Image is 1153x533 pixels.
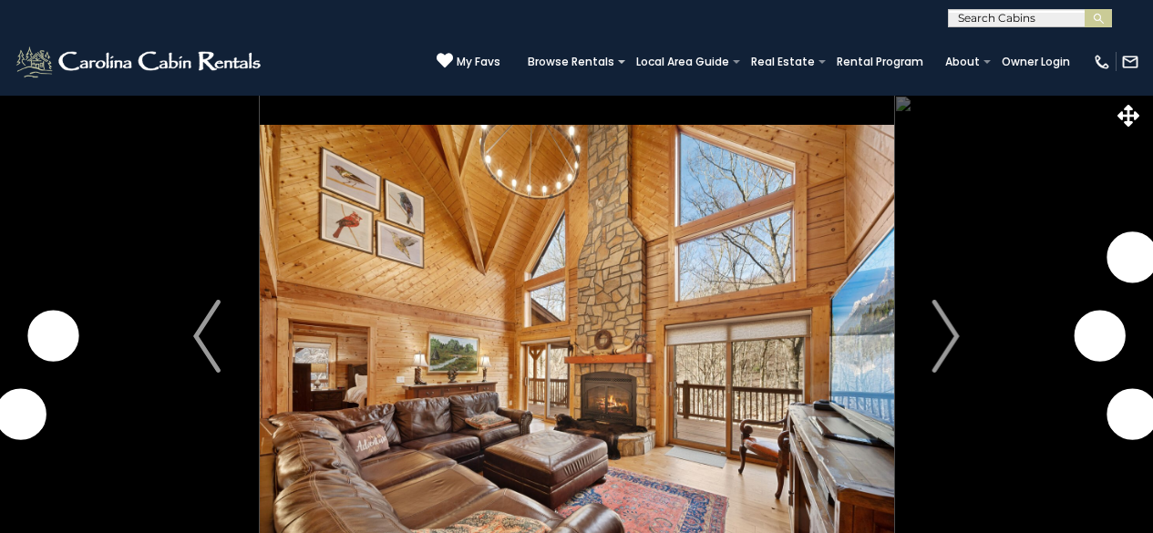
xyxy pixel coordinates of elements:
img: arrow [193,300,221,373]
a: My Favs [437,52,500,71]
img: arrow [932,300,960,373]
a: Browse Rentals [519,49,623,75]
a: Rental Program [828,49,932,75]
a: About [936,49,989,75]
img: White-1-2.png [14,44,266,80]
a: Real Estate [742,49,824,75]
a: Local Area Guide [627,49,738,75]
a: Owner Login [993,49,1079,75]
img: mail-regular-white.png [1121,53,1139,71]
span: My Favs [457,54,500,70]
img: phone-regular-white.png [1093,53,1111,71]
